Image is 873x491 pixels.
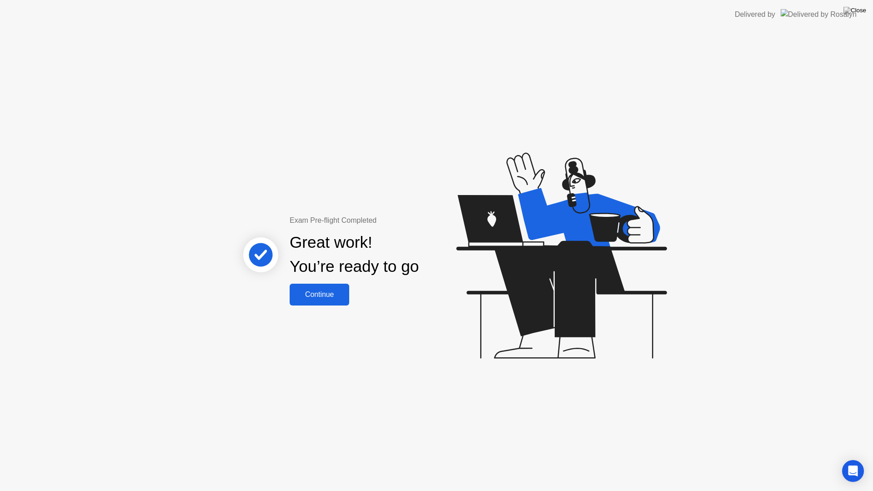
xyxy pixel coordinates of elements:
img: Delivered by Rosalyn [781,9,857,20]
div: Exam Pre-flight Completed [290,215,477,226]
button: Continue [290,284,349,306]
div: Delivered by [735,9,775,20]
div: Continue [292,291,346,299]
img: Close [843,7,866,14]
div: Great work! You’re ready to go [290,230,419,279]
div: Open Intercom Messenger [842,460,864,482]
